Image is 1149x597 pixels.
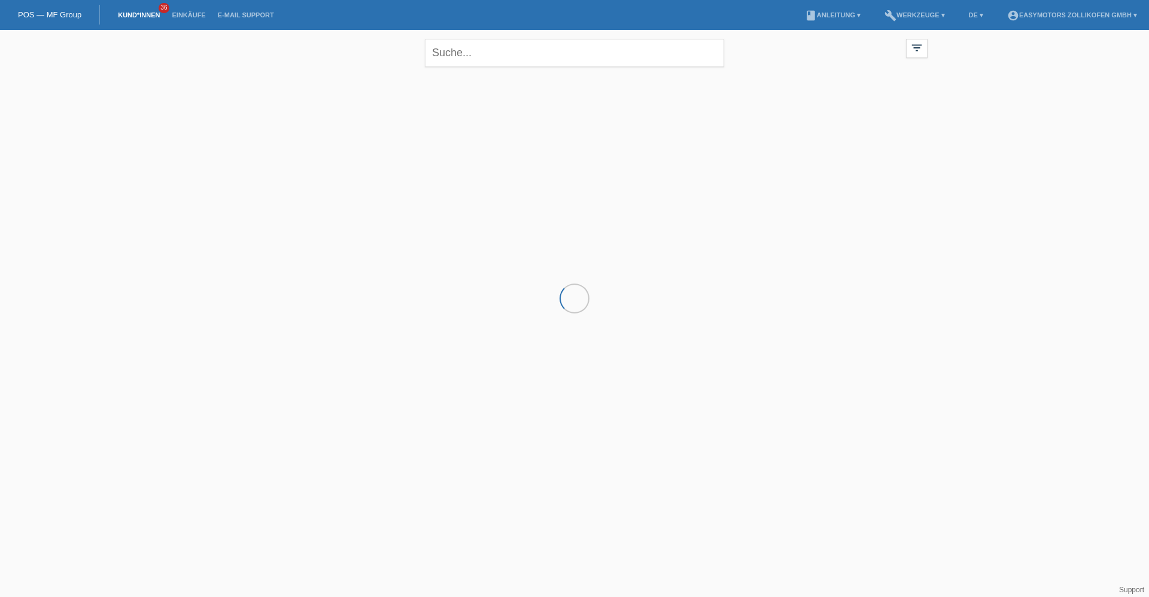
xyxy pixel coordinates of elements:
[112,11,166,19] a: Kund*innen
[1119,586,1144,594] a: Support
[805,10,817,22] i: book
[799,11,867,19] a: bookAnleitung ▾
[212,11,280,19] a: E-Mail Support
[1001,11,1143,19] a: account_circleEasymotors Zollikofen GmbH ▾
[166,11,211,19] a: Einkäufe
[910,41,923,54] i: filter_list
[425,39,724,67] input: Suche...
[1007,10,1019,22] i: account_circle
[963,11,989,19] a: DE ▾
[159,3,169,13] span: 36
[18,10,81,19] a: POS — MF Group
[884,10,896,22] i: build
[879,11,951,19] a: buildWerkzeuge ▾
